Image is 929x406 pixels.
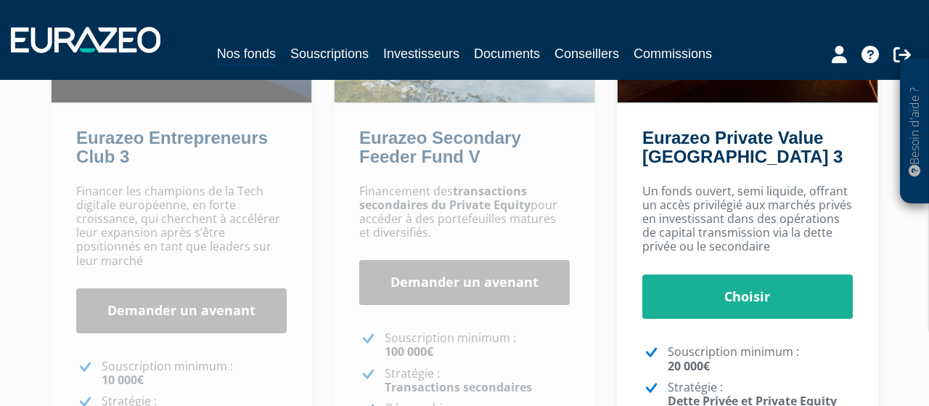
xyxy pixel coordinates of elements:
[668,345,853,373] p: Souscription minimum :
[385,367,570,394] p: Stratégie :
[76,184,287,268] p: Financer les champions de la Tech digitale européenne, en forte croissance, qui cherchent à accél...
[290,44,369,64] a: Souscriptions
[76,288,287,333] a: Demander un avenant
[385,379,532,395] strong: Transactions secondaires
[383,44,459,64] a: Investisseurs
[474,44,540,64] a: Documents
[359,128,521,166] a: Eurazeo Secondary Feeder Fund V
[642,275,853,320] a: Choisir
[359,184,570,240] p: Financement des pour accéder à des portefeuilles matures et diversifiés.
[642,128,843,166] a: Eurazeo Private Value [GEOGRAPHIC_DATA] 3
[11,27,160,53] img: 1732889491-logotype_eurazeo_blanc_rvb.png
[217,44,276,66] a: Nos fonds
[642,184,853,254] p: Un fonds ouvert, semi liquide, offrant un accès privilégié aux marchés privés en investissant dan...
[907,66,923,197] p: Besoin d'aide ?
[102,360,287,387] p: Souscription minimum :
[76,128,268,166] a: Eurazeo Entrepreneurs Club 3
[634,44,712,64] a: Commissions
[554,44,619,64] a: Conseillers
[359,183,531,213] strong: transactions secondaires du Private Equity
[359,260,570,305] a: Demander un avenant
[385,331,570,359] p: Souscription minimum :
[668,358,710,374] strong: 20 000€
[102,372,144,388] strong: 10 000€
[385,344,433,360] strong: 100 000€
